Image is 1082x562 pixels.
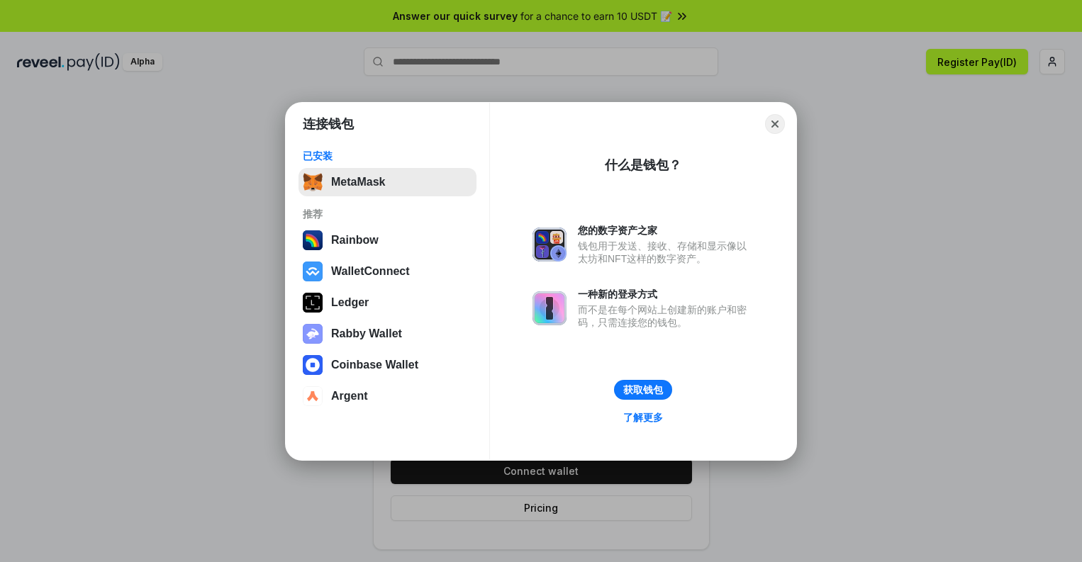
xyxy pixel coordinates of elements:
div: 获取钱包 [623,383,663,396]
div: 已安装 [303,150,472,162]
button: Coinbase Wallet [299,351,476,379]
div: MetaMask [331,176,385,189]
img: svg+xml,%3Csvg%20xmlns%3D%22http%3A%2F%2Fwww.w3.org%2F2000%2Fsvg%22%20fill%3D%22none%22%20viewBox... [532,227,567,262]
button: MetaMask [299,168,476,196]
div: 一种新的登录方式 [578,288,754,300]
img: svg+xml,%3Csvg%20width%3D%2228%22%20height%3D%2228%22%20viewBox%3D%220%200%2028%2028%22%20fill%3D... [303,386,323,406]
button: Argent [299,382,476,410]
button: 获取钱包 [614,380,672,400]
div: Rainbow [331,234,379,247]
img: svg+xml,%3Csvg%20xmlns%3D%22http%3A%2F%2Fwww.w3.org%2F2000%2Fsvg%22%20fill%3D%22none%22%20viewBox... [303,324,323,344]
img: svg+xml,%3Csvg%20width%3D%2228%22%20height%3D%2228%22%20viewBox%3D%220%200%2028%2028%22%20fill%3D... [303,262,323,281]
img: svg+xml,%3Csvg%20fill%3D%22none%22%20height%3D%2233%22%20viewBox%3D%220%200%2035%2033%22%20width%... [303,172,323,192]
button: Ledger [299,288,476,317]
div: 了解更多 [623,411,663,424]
div: WalletConnect [331,265,410,278]
a: 了解更多 [615,408,671,427]
div: Ledger [331,296,369,309]
div: Coinbase Wallet [331,359,418,371]
button: Close [765,114,785,134]
img: svg+xml,%3Csvg%20xmlns%3D%22http%3A%2F%2Fwww.w3.org%2F2000%2Fsvg%22%20fill%3D%22none%22%20viewBox... [532,291,567,325]
img: svg+xml,%3Csvg%20width%3D%2228%22%20height%3D%2228%22%20viewBox%3D%220%200%2028%2028%22%20fill%3D... [303,355,323,375]
img: svg+xml,%3Csvg%20width%3D%22120%22%20height%3D%22120%22%20viewBox%3D%220%200%20120%20120%22%20fil... [303,230,323,250]
img: svg+xml,%3Csvg%20xmlns%3D%22http%3A%2F%2Fwww.w3.org%2F2000%2Fsvg%22%20width%3D%2228%22%20height%3... [303,293,323,313]
h1: 连接钱包 [303,116,354,133]
div: Argent [331,390,368,403]
div: 您的数字资产之家 [578,224,754,237]
div: 什么是钱包？ [605,157,681,174]
div: 而不是在每个网站上创建新的账户和密码，只需连接您的钱包。 [578,303,754,329]
button: Rainbow [299,226,476,254]
div: 钱包用于发送、接收、存储和显示像以太坊和NFT这样的数字资产。 [578,240,754,265]
div: 推荐 [303,208,472,220]
button: Rabby Wallet [299,320,476,348]
button: WalletConnect [299,257,476,286]
div: Rabby Wallet [331,327,402,340]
